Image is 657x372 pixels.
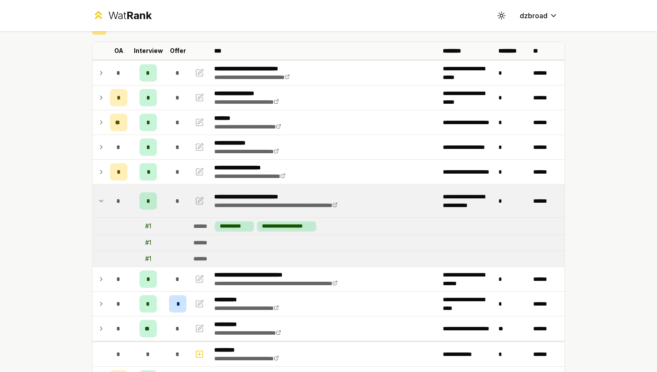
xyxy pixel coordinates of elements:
[134,46,163,55] p: Interview
[520,10,547,21] span: dzbroad
[108,9,152,23] div: Wat
[114,46,123,55] p: OA
[126,9,152,22] span: Rank
[513,8,565,23] button: dzbroad
[145,254,151,263] div: # 1
[145,222,151,230] div: # 1
[170,46,186,55] p: Offer
[92,9,152,23] a: WatRank
[145,238,151,247] div: # 1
